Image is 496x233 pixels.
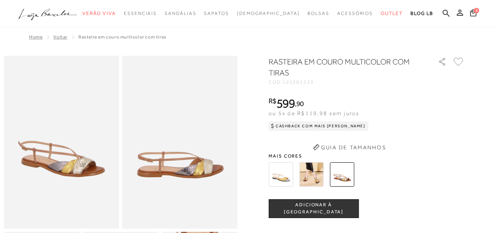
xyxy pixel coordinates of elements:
[296,99,304,108] span: 90
[283,79,314,85] span: 125301233
[269,199,359,218] button: ADICIONAR À [GEOGRAPHIC_DATA]
[122,56,238,229] img: image
[276,96,295,110] span: 599
[330,162,354,187] img: RASTEIRA EM COURO MULTICOLOR COM TIRAS
[165,11,196,16] span: Sandálias
[165,6,196,21] a: categoryNavScreenReaderText
[307,6,329,21] a: categoryNavScreenReaderText
[307,11,329,16] span: Bolsas
[269,97,276,105] i: R$
[53,34,67,40] a: Voltar
[269,80,425,84] div: CÓD:
[468,9,479,19] button: 6
[204,6,229,21] a: categoryNavScreenReaderText
[411,6,433,21] a: BLOG LB
[269,162,293,187] img: RASTEIRA EM COURO DOURADO E OFF WHITE COM TIRAS
[269,202,358,215] span: ADICIONAR À [GEOGRAPHIC_DATA]
[411,11,433,16] span: BLOG LB
[381,6,403,21] a: categoryNavScreenReaderText
[29,34,42,40] a: Home
[269,154,465,158] span: Mais cores
[310,141,389,154] button: Guia de Tamanhos
[474,8,479,13] span: 6
[124,6,157,21] a: categoryNavScreenReaderText
[299,162,323,187] img: RASTEIRA EM COURO DOURADO E PRETO COM TIRAS
[269,110,359,116] span: ou 5x de R$119,98 sem juros
[337,11,373,16] span: Acessórios
[269,56,416,78] h1: RASTEIRA EM COURO MULTICOLOR COM TIRAS
[78,34,167,40] span: RASTEIRA EM COURO MULTICOLOR COM TIRAS
[4,56,119,229] img: image
[237,11,300,16] span: [DEMOGRAPHIC_DATA]
[337,6,373,21] a: categoryNavScreenReaderText
[295,100,304,107] i: ,
[82,11,116,16] span: Verão Viva
[204,11,229,16] span: Sapatos
[269,121,369,131] div: Cashback com Mais [PERSON_NAME]
[124,11,157,16] span: Essenciais
[381,11,403,16] span: Outlet
[237,6,300,21] a: noSubCategoriesText
[82,6,116,21] a: categoryNavScreenReaderText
